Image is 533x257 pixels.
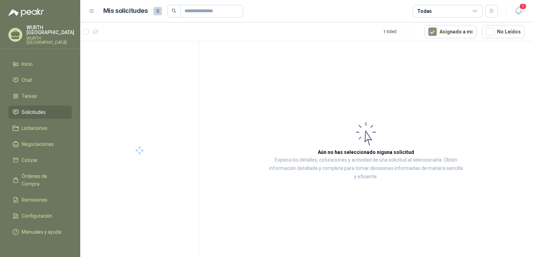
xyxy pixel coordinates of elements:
span: Configuración [22,212,52,220]
a: Remisiones [8,193,72,207]
a: Órdenes de Compra [8,170,72,190]
span: Chat [22,76,32,84]
p: WURTH [GEOGRAPHIC_DATA] [27,25,74,35]
a: Chat [8,73,72,87]
h1: Mis solicitudes [103,6,148,16]
span: Negociaciones [22,140,54,148]
span: 1 [519,3,527,10]
a: Tareas [8,89,72,103]
a: Inicio [8,57,72,71]
span: Remisiones [22,196,47,204]
span: Solicitudes [22,108,46,116]
button: Asignado a mi [425,25,476,38]
span: search [172,8,177,13]
span: Cotizar [22,156,38,164]
span: Manuales y ayuda [22,228,61,236]
span: Inicio [22,60,33,68]
a: Cotizar [8,154,72,167]
button: 1 [512,5,525,17]
img: Logo peakr [8,8,44,17]
p: Explora los detalles, cotizaciones y actividad de una solicitud al seleccionarla. Obtén informaci... [269,156,463,181]
p: WURTH [GEOGRAPHIC_DATA] [27,36,74,45]
a: Configuración [8,209,72,223]
span: Tareas [22,92,37,100]
a: Manuales y ayuda [8,225,72,239]
div: Todas [417,7,432,15]
a: Solicitudes [8,106,72,119]
button: No Leídos [482,25,525,38]
a: Licitaciones [8,122,72,135]
span: 0 [153,7,162,15]
span: Órdenes de Compra [22,172,65,188]
div: 1 - 0 de 0 [383,26,419,37]
a: Negociaciones [8,138,72,151]
h3: Aún no has seleccionado niguna solicitud [318,148,414,156]
span: Licitaciones [22,124,47,132]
